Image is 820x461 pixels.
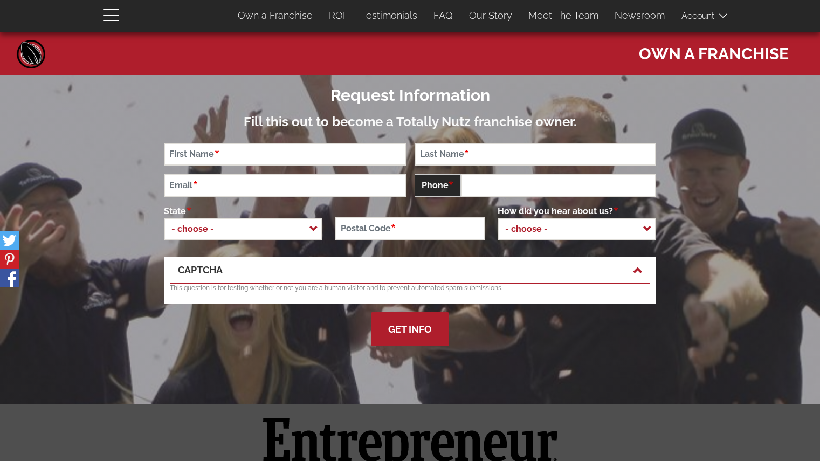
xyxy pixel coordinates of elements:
[15,38,47,70] a: Home
[607,4,673,27] a: Newsroom
[415,143,656,166] input: Last Name
[335,217,485,240] input: Postal Code
[498,206,618,216] span: How did you hear about us?
[164,174,405,197] input: Email
[461,4,520,27] a: Our Story
[639,38,789,65] span: Own a Franchise
[164,115,656,129] h3: Fill this out to become a Totally Nutz franchise owner.
[425,4,461,27] a: FAQ
[164,86,656,104] h2: Request Information
[353,4,425,27] a: Testimonials
[520,4,607,27] a: Meet The Team
[170,284,650,293] p: This question is for testing whether or not you are a human visitor and to prevent automated spam...
[164,206,191,216] span: State
[321,4,353,27] a: ROI
[178,263,642,277] a: CAPTCHA
[371,312,449,346] button: Get Info
[415,174,461,197] span: Phone
[164,143,405,166] input: First Name
[230,4,321,27] a: Own a Franchise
